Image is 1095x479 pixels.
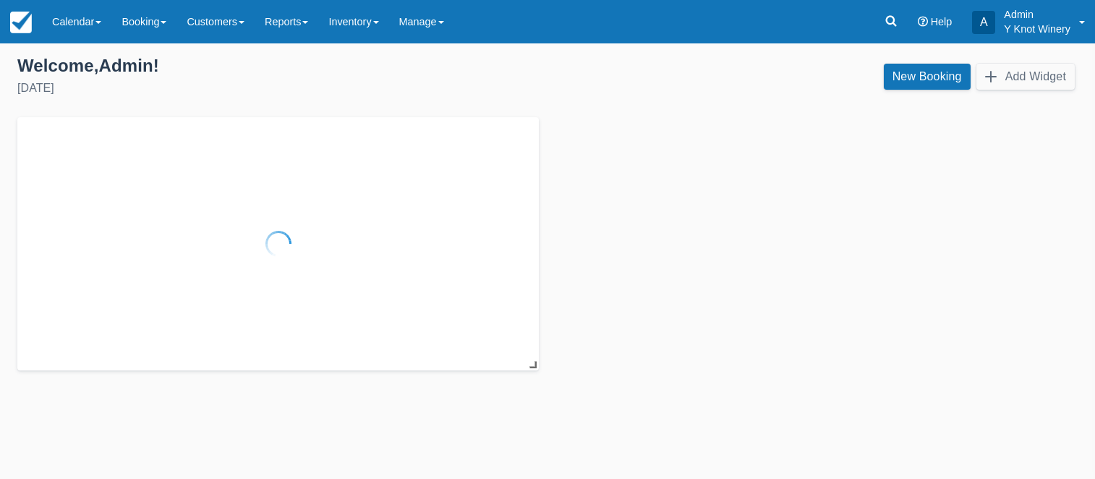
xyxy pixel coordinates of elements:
img: checkfront-main-nav-mini-logo.png [10,12,32,33]
div: Welcome , Admin ! [17,55,536,77]
div: [DATE] [17,80,536,97]
button: Add Widget [976,64,1075,90]
a: New Booking [884,64,971,90]
p: Y Knot Winery [1004,22,1070,36]
p: Admin [1004,7,1070,22]
i: Help [918,17,928,27]
div: A [972,11,995,34]
span: Help [931,16,953,27]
